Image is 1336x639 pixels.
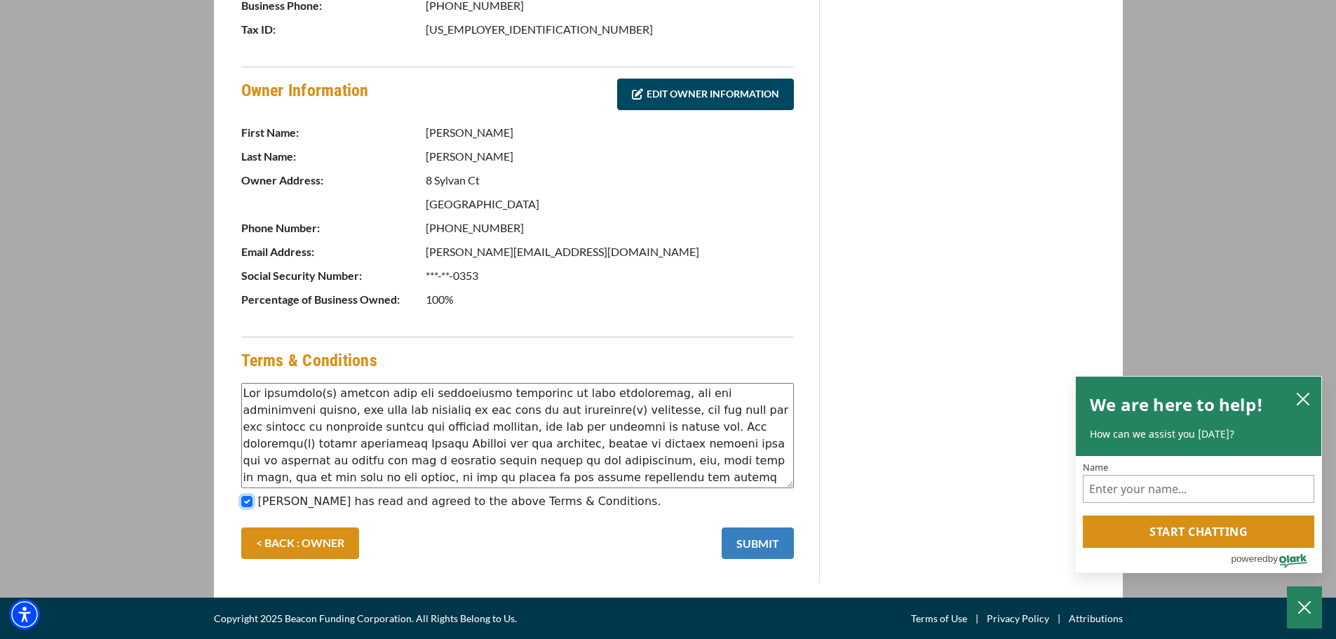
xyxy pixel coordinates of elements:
span: Copyright 2025 Beacon Funding Corporation. All Rights Belong to Us. [214,610,517,627]
span: | [967,610,987,627]
button: Start chatting [1083,516,1314,548]
p: How can we assist you [DATE]? [1090,427,1307,441]
a: < BACK : OWNER [241,527,359,559]
label: Name [1083,463,1314,472]
a: Powered by Olark [1231,549,1321,572]
p: [PERSON_NAME] [426,148,794,165]
button: SUBMIT [722,527,794,559]
span: | [1049,610,1069,627]
a: Terms of Use [911,610,967,627]
p: [PHONE_NUMBER] [426,220,794,236]
p: [PERSON_NAME] [426,124,794,141]
button: close chatbox [1292,389,1314,408]
label: [PERSON_NAME] has read and agreed to the above Terms & Conditions. [258,493,661,510]
p: Social Security Number: [241,267,424,284]
p: Tax ID: [241,21,424,38]
p: Last Name: [241,148,424,165]
textarea: Lor ipsumdolo(s) ametcon adip eli seddoeiusmo temporinc ut labo etdoloremag, ali eni adminimveni ... [241,383,794,488]
p: [GEOGRAPHIC_DATA] [426,196,794,213]
a: EDIT OWNER INFORMATION [617,79,794,110]
p: [US_EMPLOYER_IDENTIFICATION_NUMBER] [426,21,794,38]
h4: Terms & Conditions [241,349,377,372]
div: olark chatbox [1075,376,1322,574]
span: powered [1231,550,1267,567]
button: Close Chatbox [1287,586,1322,628]
p: Phone Number: [241,220,424,236]
p: Email Address: [241,243,424,260]
p: First Name: [241,124,424,141]
p: [PERSON_NAME][EMAIL_ADDRESS][DOMAIN_NAME] [426,243,794,260]
h2: We are here to help! [1090,391,1263,419]
p: Owner Address: [241,172,424,189]
a: Attributions [1069,610,1123,627]
p: Percentage of Business Owned: [241,291,424,308]
a: Privacy Policy [987,610,1049,627]
input: Name [1083,475,1314,503]
div: Accessibility Menu [9,599,40,630]
span: by [1268,550,1278,567]
p: 8 Sylvan Ct [426,172,794,189]
h4: Owner Information [241,79,369,114]
p: 100% [426,291,794,308]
